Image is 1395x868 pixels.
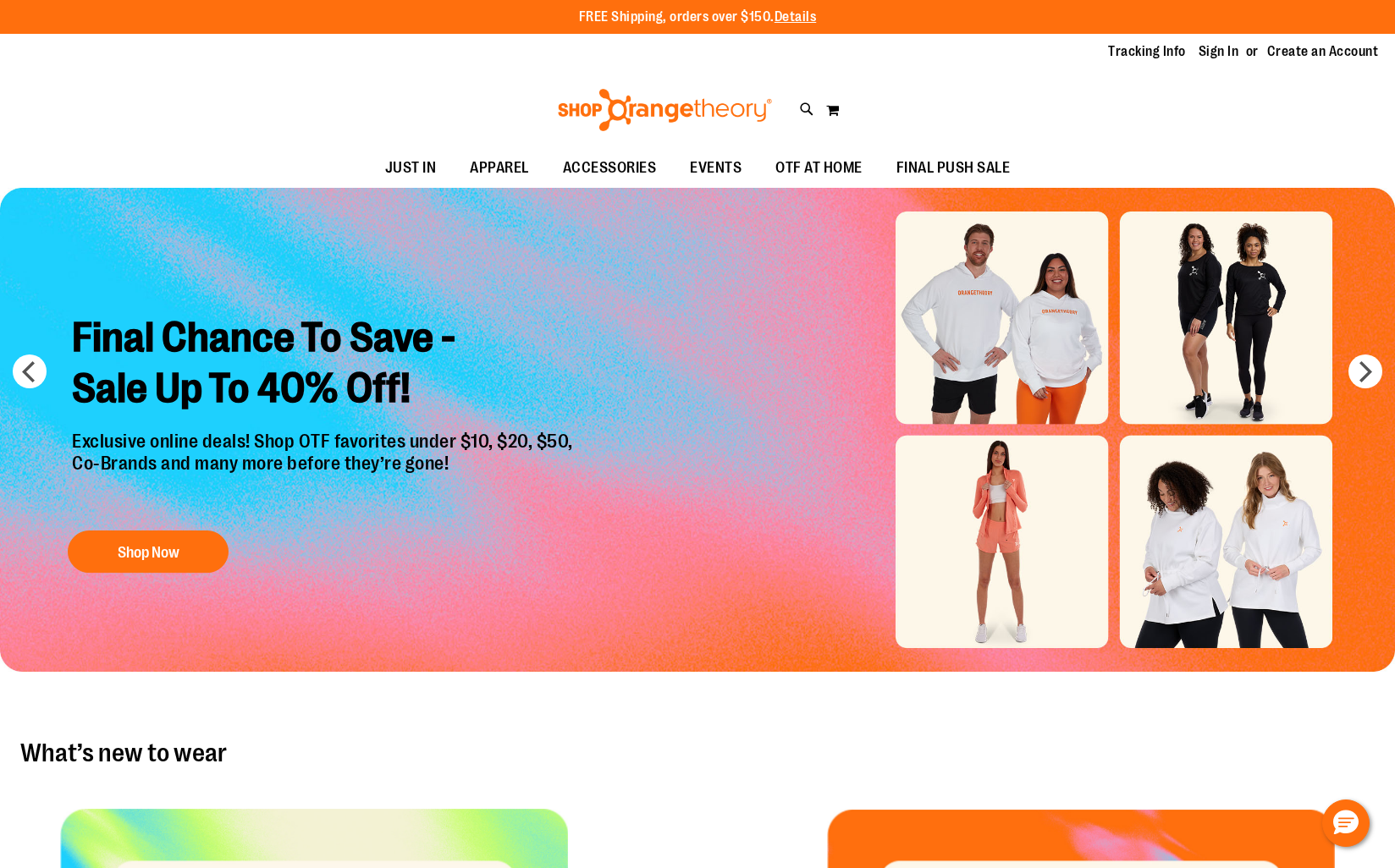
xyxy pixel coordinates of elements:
a: Tracking Info [1108,42,1186,61]
span: FINAL PUSH SALE [896,149,1011,187]
button: next [1348,354,1382,388]
img: Shop Orangetheory [555,89,775,131]
button: Shop Now [68,530,229,573]
a: APPAREL [453,149,546,188]
a: Sign In [1199,42,1239,61]
h2: Final Chance To Save - Sale Up To 40% Off! [59,299,590,431]
a: OTF AT HOME [758,149,879,188]
button: Hello, have a question? Let’s chat. [1322,799,1370,847]
span: APPAREL [470,149,529,187]
a: EVENTS [673,149,758,188]
a: ACCESSORIES [546,149,674,188]
a: JUST IN [368,149,454,188]
span: EVENTS [690,149,742,187]
p: FREE Shipping, orders over $150. [579,8,817,27]
span: JUST IN [385,149,437,187]
h2: What’s new to wear [20,739,1375,766]
a: Create an Account [1267,42,1379,61]
a: Final Chance To Save -Sale Up To 40% Off! Exclusive online deals! Shop OTF favorites under $10, $... [59,299,590,581]
span: OTF AT HOME [775,149,863,187]
button: prev [13,354,47,388]
p: Exclusive online deals! Shop OTF favorites under $10, $20, $50, Co-Brands and many more before th... [59,431,590,514]
a: FINAL PUSH SALE [879,149,1028,188]
a: Details [775,9,817,25]
span: ACCESSORIES [563,149,657,187]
